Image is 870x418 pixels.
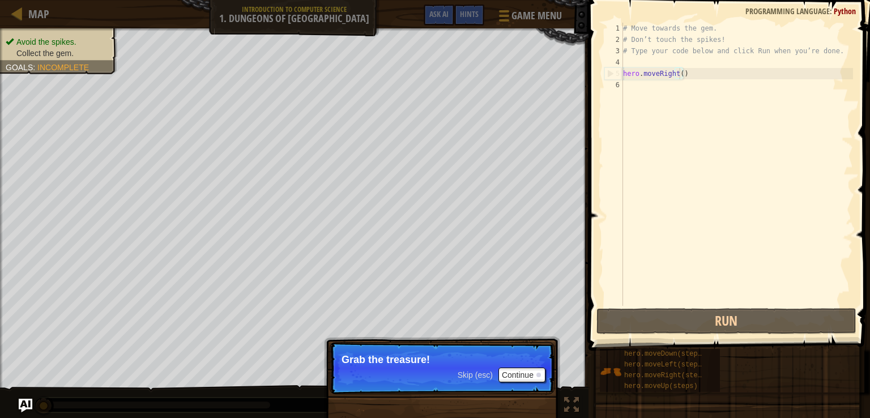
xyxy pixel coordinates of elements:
[19,399,32,412] button: Ask AI
[624,372,710,379] span: hero.moveRight(steps)
[33,63,37,72] span: :
[23,6,49,22] a: Map
[424,5,454,25] button: Ask AI
[6,63,33,72] span: Goals
[604,23,623,34] div: 1
[604,34,623,45] div: 2
[624,382,698,390] span: hero.moveUp(steps)
[498,368,545,382] button: Continue
[624,361,706,369] span: hero.moveLeft(steps)
[596,308,856,334] button: Run
[28,6,49,22] span: Map
[6,36,109,48] li: Avoid the spikes.
[830,6,834,16] span: :
[604,45,623,57] div: 3
[604,57,623,68] div: 4
[600,361,621,382] img: portrait.png
[429,8,449,19] span: Ask AI
[458,370,493,379] span: Skip (esc)
[605,68,623,79] div: 5
[604,79,623,91] div: 6
[16,49,74,58] span: Collect the gem.
[37,63,89,72] span: Incomplete
[6,48,109,59] li: Collect the gem.
[16,37,76,46] span: Avoid the spikes.
[511,8,562,23] span: Game Menu
[460,8,479,19] span: Hints
[745,6,830,16] span: Programming language
[342,354,543,365] p: Grab the treasure!
[490,5,569,31] button: Game Menu
[834,6,856,16] span: Python
[624,350,706,358] span: hero.moveDown(steps)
